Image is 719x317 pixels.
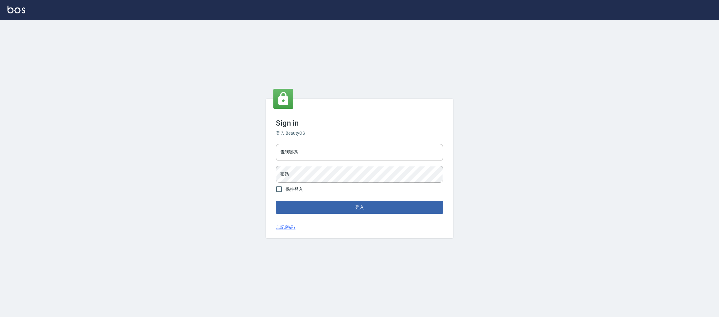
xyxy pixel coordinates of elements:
[276,130,443,137] h6: 登入 BeautyOS
[276,224,296,231] a: 忘記密碼?
[276,201,443,214] button: 登入
[7,6,25,13] img: Logo
[276,119,443,127] h3: Sign in
[286,186,303,193] span: 保持登入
